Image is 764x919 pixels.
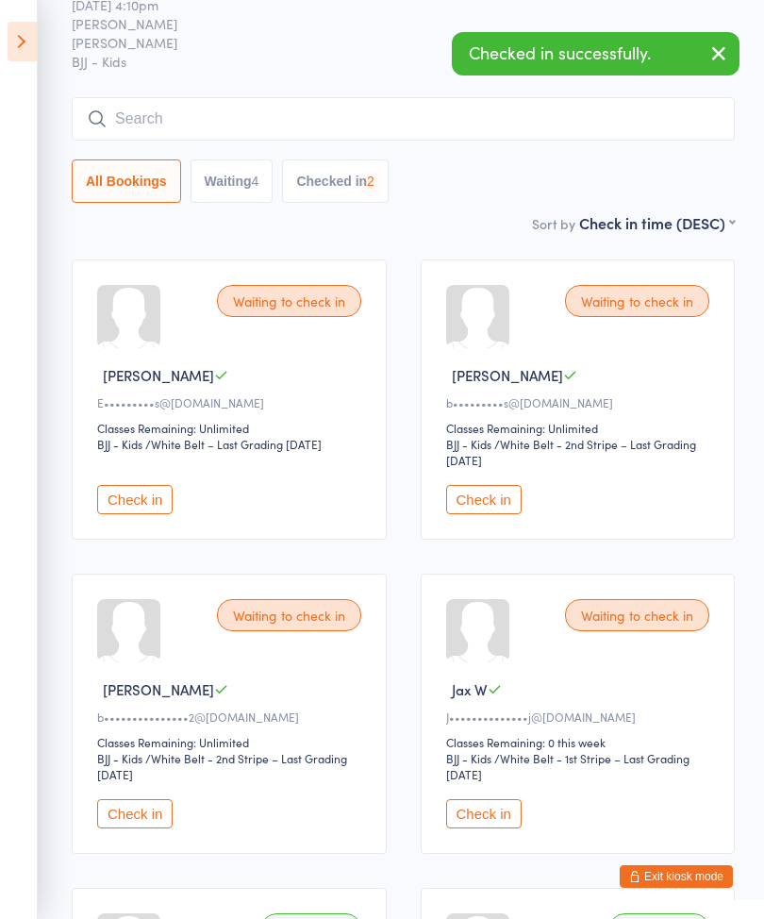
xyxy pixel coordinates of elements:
span: [PERSON_NAME] [103,679,214,699]
div: Waiting to check in [565,599,709,631]
div: J••••••••••••••j@[DOMAIN_NAME] [446,709,716,725]
button: Waiting4 [191,159,274,203]
div: Waiting to check in [217,285,361,317]
div: BJJ - Kids [446,750,491,766]
div: BJJ - Kids [97,750,142,766]
button: Check in [97,485,173,514]
button: All Bookings [72,159,181,203]
div: Classes Remaining: Unlimited [97,420,367,436]
span: [PERSON_NAME] [103,365,214,385]
div: b•••••••••s@[DOMAIN_NAME] [446,394,716,410]
div: Waiting to check in [217,599,361,631]
div: Classes Remaining: Unlimited [97,734,367,750]
span: / White Belt - 2nd Stripe – Last Grading [DATE] [446,436,696,468]
div: b•••••••••••••••2@[DOMAIN_NAME] [97,709,367,725]
span: [PERSON_NAME] [452,365,563,385]
input: Search [72,97,735,141]
div: Checked in successfully. [452,32,739,75]
span: / White Belt – Last Grading [DATE] [145,436,322,452]
button: Check in [446,799,522,828]
button: Checked in2 [282,159,389,203]
div: E•••••••••s@[DOMAIN_NAME] [97,394,367,410]
div: BJJ - Kids [446,436,491,452]
div: 4 [252,174,259,189]
span: / White Belt - 2nd Stripe – Last Grading [DATE] [97,750,347,782]
span: / White Belt - 1st Stripe – Last Grading [DATE] [446,750,689,782]
div: Waiting to check in [565,285,709,317]
span: BJJ - Kids [72,52,735,71]
button: Check in [97,799,173,828]
div: Classes Remaining: Unlimited [446,420,716,436]
span: [PERSON_NAME] [72,33,706,52]
button: Check in [446,485,522,514]
span: [PERSON_NAME] [72,14,706,33]
div: 2 [367,174,374,189]
label: Sort by [532,214,575,233]
span: Jax W [452,679,488,699]
div: Check in time (DESC) [579,212,735,233]
div: BJJ - Kids [97,436,142,452]
div: Classes Remaining: 0 this week [446,734,716,750]
button: Exit kiosk mode [620,865,733,888]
